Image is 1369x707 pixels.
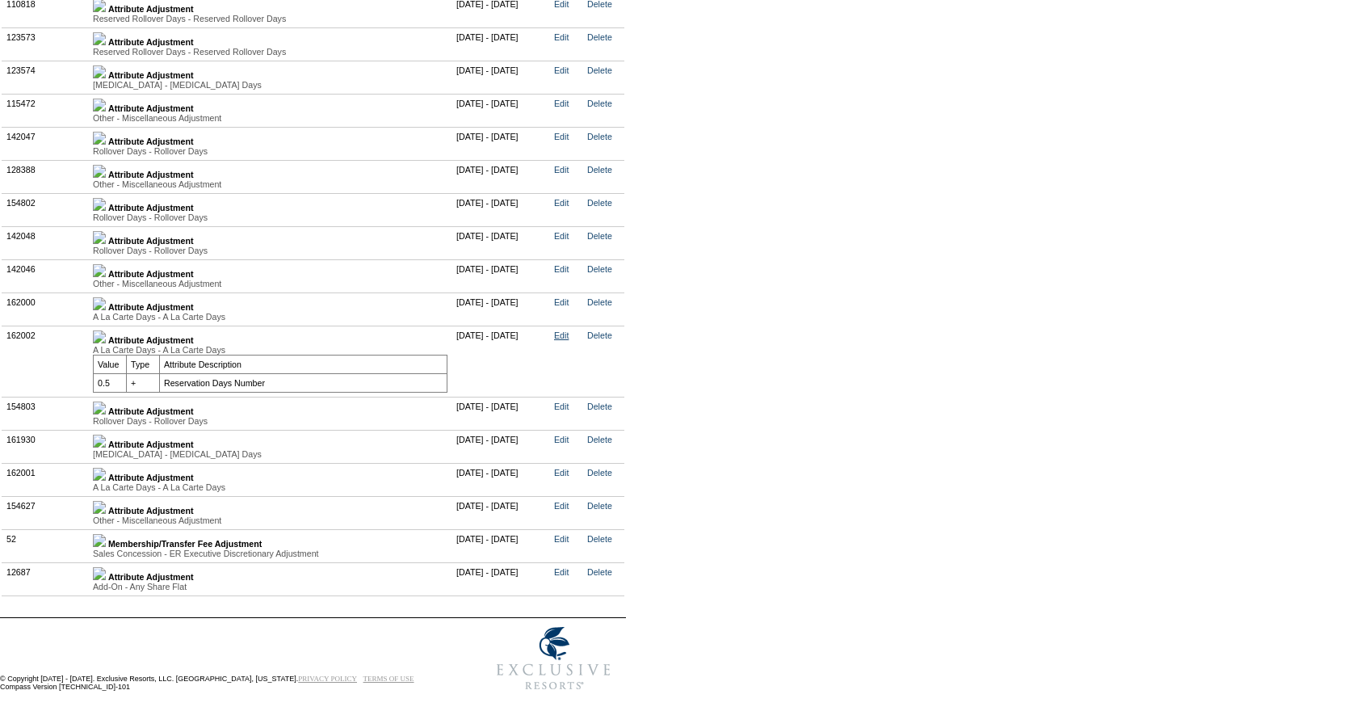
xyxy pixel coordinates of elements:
[554,264,569,274] a: Edit
[93,65,106,78] img: b_plus.gif
[452,27,550,61] td: [DATE] - [DATE]
[2,94,89,127] td: 115472
[108,203,194,213] b: Attribute Adjustment
[452,430,550,463] td: [DATE] - [DATE]
[587,297,612,307] a: Delete
[587,264,612,274] a: Delete
[160,355,447,373] td: Attribute Description
[587,99,612,108] a: Delete
[93,165,106,178] img: b_plus.gif
[452,193,550,226] td: [DATE] - [DATE]
[93,312,447,322] div: A La Carte Days - A La Carte Days
[587,501,612,511] a: Delete
[127,355,160,373] td: Type
[2,193,89,226] td: 154802
[108,506,194,516] b: Attribute Adjustment
[2,430,89,463] td: 161930
[554,330,569,340] a: Edit
[108,70,194,80] b: Attribute Adjustment
[2,61,89,94] td: 123574
[93,14,447,23] div: Reserved Rollover Days - Reserved Rollover Days
[127,373,160,392] td: +
[554,132,569,141] a: Edit
[93,113,447,123] div: Other - Miscellaneous Adjustment
[93,402,106,415] img: b_plus.gif
[554,468,569,478] a: Edit
[93,416,447,426] div: Rollover Days - Rollover Days
[452,259,550,292] td: [DATE] - [DATE]
[93,482,447,492] div: A La Carte Days - A La Carte Days
[554,32,569,42] a: Edit
[554,65,569,75] a: Edit
[587,198,612,208] a: Delete
[108,170,194,179] b: Attribute Adjustment
[93,435,106,448] img: b_plus.gif
[2,160,89,193] td: 128388
[93,179,447,189] div: Other - Miscellaneous Adjustment
[93,279,447,288] div: Other - Miscellaneous Adjustment
[108,572,194,582] b: Attribute Adjustment
[587,435,612,444] a: Delete
[554,402,569,411] a: Edit
[452,326,550,397] td: [DATE] - [DATE]
[93,198,106,211] img: b_plus.gif
[93,516,447,525] div: Other - Miscellaneous Adjustment
[93,567,106,580] img: b_plus.gif
[2,397,89,430] td: 154803
[554,297,569,307] a: Edit
[108,335,194,345] b: Attribute Adjustment
[93,297,106,310] img: b_plus.gif
[587,534,612,544] a: Delete
[94,355,127,373] td: Value
[2,326,89,397] td: 162002
[554,567,569,577] a: Edit
[108,406,194,416] b: Attribute Adjustment
[298,675,357,683] a: PRIVACY POLICY
[2,226,89,259] td: 142048
[587,32,612,42] a: Delete
[452,94,550,127] td: [DATE] - [DATE]
[452,160,550,193] td: [DATE] - [DATE]
[2,292,89,326] td: 162000
[587,65,612,75] a: Delete
[587,165,612,175] a: Delete
[108,137,194,146] b: Attribute Adjustment
[2,496,89,529] td: 154627
[2,562,89,595] td: 12687
[452,292,550,326] td: [DATE] - [DATE]
[108,37,194,47] b: Attribute Adjustment
[93,468,106,481] img: b_plus.gif
[93,330,106,343] img: b_minus.gif
[452,61,550,94] td: [DATE] - [DATE]
[93,146,447,156] div: Rollover Days - Rollover Days
[452,496,550,529] td: [DATE] - [DATE]
[93,32,106,45] img: b_plus.gif
[587,330,612,340] a: Delete
[481,618,626,699] img: Exclusive Resorts
[93,449,447,459] div: [MEDICAL_DATA] - [MEDICAL_DATA] Days
[554,534,569,544] a: Edit
[93,231,106,244] img: b_plus.gif
[108,269,194,279] b: Attribute Adjustment
[160,373,447,392] td: Reservation Days Number
[93,534,106,547] img: b_plus.gif
[2,463,89,496] td: 162001
[108,103,194,113] b: Attribute Adjustment
[2,529,89,562] td: 52
[108,4,194,14] b: Attribute Adjustment
[452,529,550,562] td: [DATE] - [DATE]
[93,213,447,222] div: Rollover Days - Rollover Days
[452,127,550,160] td: [DATE] - [DATE]
[2,259,89,292] td: 142046
[93,47,447,57] div: Reserved Rollover Days - Reserved Rollover Days
[363,675,414,683] a: TERMS OF USE
[108,302,194,312] b: Attribute Adjustment
[2,27,89,61] td: 123573
[93,246,447,255] div: Rollover Days - Rollover Days
[587,468,612,478] a: Delete
[93,132,106,145] img: b_plus.gif
[452,562,550,595] td: [DATE] - [DATE]
[94,373,127,392] td: 0.5
[587,231,612,241] a: Delete
[587,132,612,141] a: Delete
